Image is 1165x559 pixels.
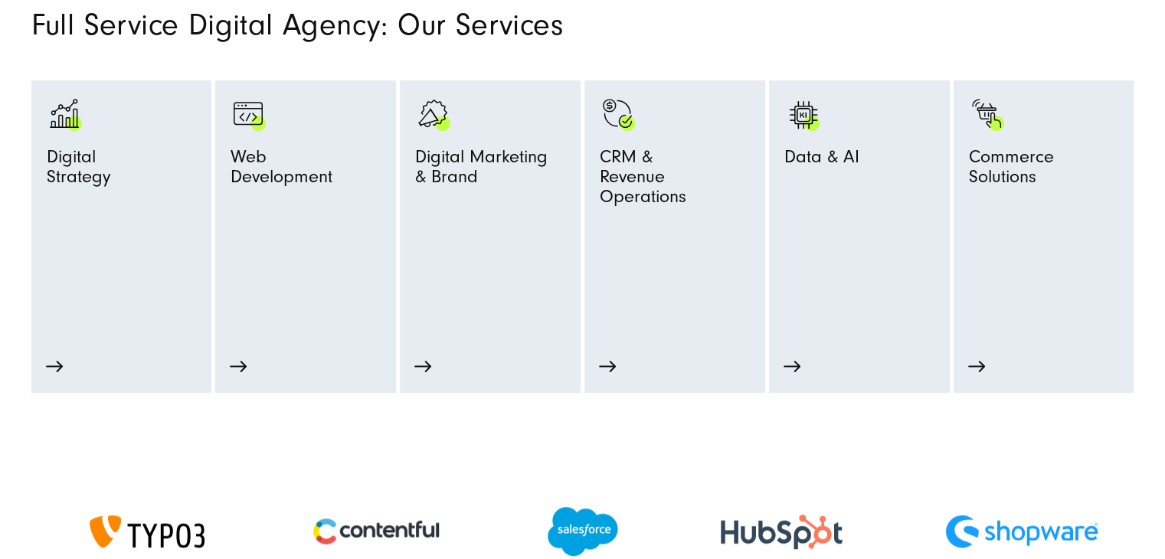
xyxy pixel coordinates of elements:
[969,96,1119,321] a: Bild eines Fingers, der auf einen schwarzen Einkaufswagen mit grünen Akzenten klickt: Digitalagen...
[47,96,197,321] a: analytics-graph-bar-business analytics-graph-bar-business_white DigitalStrategy
[600,147,750,214] span: CRM & Revenue Operations
[31,11,759,40] h2: Full Service Digital Agency: Our Services
[231,96,381,321] a: Browser Symbol als Zeichen für Web Development - Digitalagentur SUNZINET programming-browser-prog...
[231,147,332,195] span: Web Development
[784,96,934,257] a: KI AI Data & AI
[415,96,565,289] a: advertising-megaphone-business-products_black advertising-megaphone-business-products_white Digit...
[415,147,548,195] span: Digital Marketing & Brand
[969,147,1119,195] span: Commerce Solutions
[784,147,859,174] span: Data & AI
[600,96,750,321] a: Symbol mit einem Haken und einem Dollarzeichen. monetization-approve-business-products_white CRM ...
[47,147,111,195] span: Digital Strategy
